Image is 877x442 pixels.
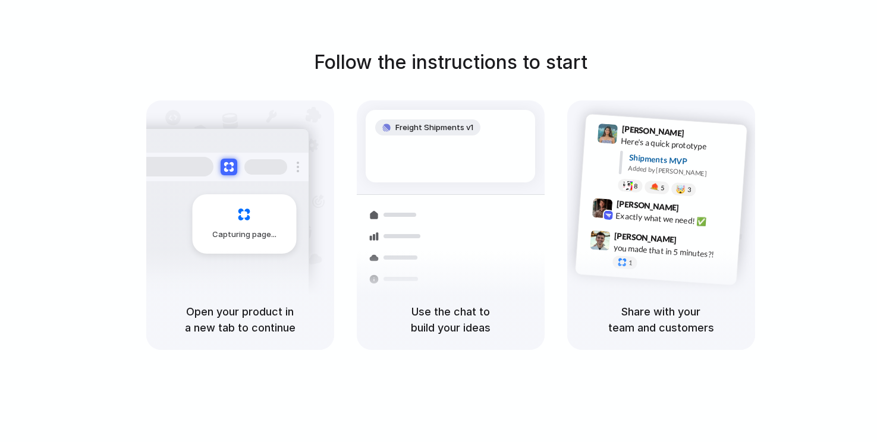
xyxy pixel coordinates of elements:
[628,260,632,266] span: 1
[633,182,637,189] span: 8
[613,241,732,261] div: you made that in 5 minutes?!
[621,122,684,140] span: [PERSON_NAME]
[161,304,320,336] h5: Open your product in a new tab to continue
[628,151,738,171] div: Shipments MVP
[660,185,664,191] span: 5
[581,304,741,336] h5: Share with your team and customers
[614,229,677,246] span: [PERSON_NAME]
[680,235,705,249] span: 9:47 AM
[687,187,691,193] span: 3
[675,185,686,194] div: 🤯
[682,203,706,217] span: 9:42 AM
[628,163,737,181] div: Added by [PERSON_NAME]
[687,128,712,142] span: 9:41 AM
[395,122,473,134] span: Freight Shipments v1
[620,134,739,154] div: Here's a quick prototype
[371,304,530,336] h5: Use the chat to build your ideas
[314,48,587,77] h1: Follow the instructions to start
[212,229,278,241] span: Capturing page
[615,209,734,229] div: Exactly what we need! ✅
[616,197,679,214] span: [PERSON_NAME]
